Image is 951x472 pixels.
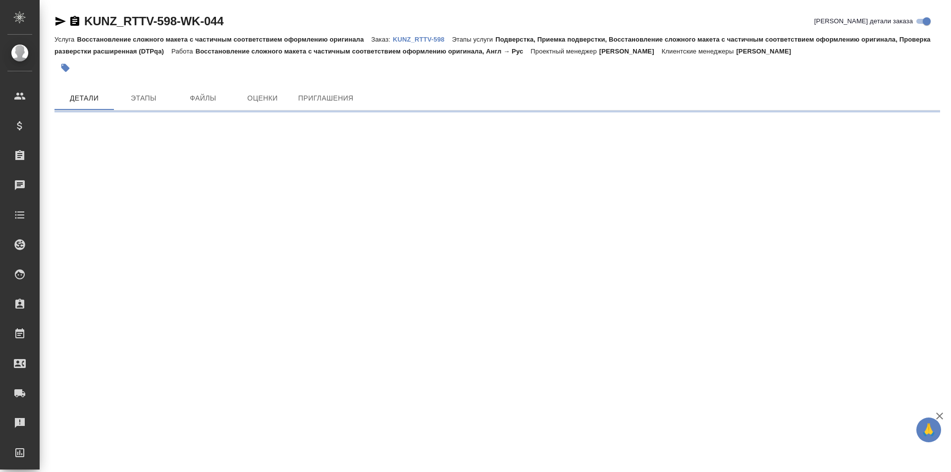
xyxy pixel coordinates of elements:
[196,48,531,55] p: Восстановление сложного макета с частичным соответствием оформлению оригинала, Англ → Рус
[298,92,354,105] span: Приглашения
[120,92,167,105] span: Этапы
[54,57,76,79] button: Добавить тэг
[239,92,286,105] span: Оценки
[530,48,599,55] p: Проектный менеджер
[171,48,196,55] p: Работа
[916,418,941,442] button: 🙏
[371,36,393,43] p: Заказ:
[736,48,798,55] p: [PERSON_NAME]
[920,420,937,440] span: 🙏
[393,35,452,43] a: KUNZ_RTTV-598
[77,36,371,43] p: Восстановление сложного макета с частичным соответствием оформлению оригинала
[452,36,495,43] p: Этапы услуги
[393,36,452,43] p: KUNZ_RTTV-598
[84,14,223,28] a: KUNZ_RTTV-598-WK-044
[599,48,662,55] p: [PERSON_NAME]
[179,92,227,105] span: Файлы
[69,15,81,27] button: Скопировать ссылку
[662,48,737,55] p: Клиентские менеджеры
[54,36,77,43] p: Услуга
[60,92,108,105] span: Детали
[54,36,931,55] p: Подверстка, Приемка подверстки, Восстановление сложного макета с частичным соответствием оформлен...
[54,15,66,27] button: Скопировать ссылку для ЯМессенджера
[814,16,913,26] span: [PERSON_NAME] детали заказа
